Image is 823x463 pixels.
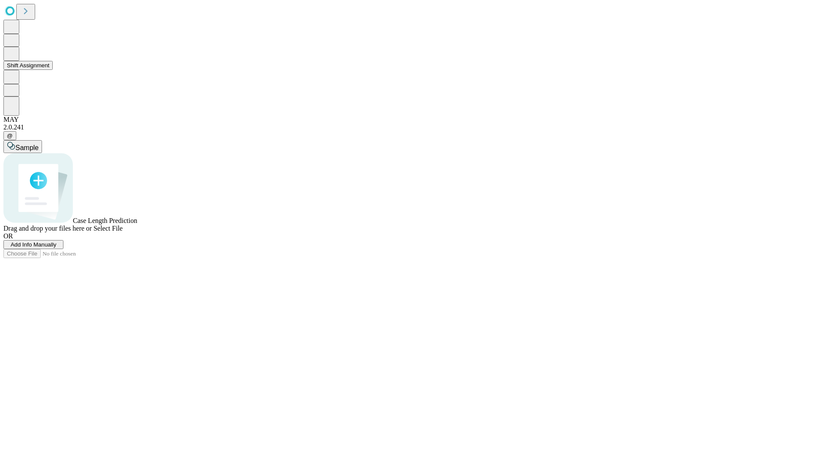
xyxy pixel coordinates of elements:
[15,144,39,151] span: Sample
[3,240,63,249] button: Add Info Manually
[11,241,57,248] span: Add Info Manually
[3,131,16,140] button: @
[3,123,820,131] div: 2.0.241
[3,61,53,70] button: Shift Assignment
[3,232,13,240] span: OR
[3,225,92,232] span: Drag and drop your files here or
[3,140,42,153] button: Sample
[73,217,137,224] span: Case Length Prediction
[3,116,820,123] div: MAY
[93,225,123,232] span: Select File
[7,132,13,139] span: @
